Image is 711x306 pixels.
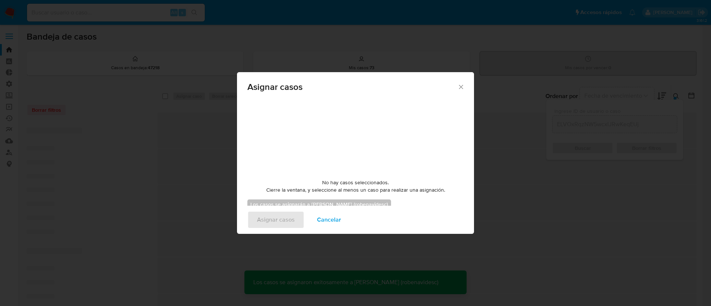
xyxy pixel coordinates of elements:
b: Los casos se asignarán a [PERSON_NAME] (robenavidesc) [250,201,388,208]
span: No hay casos seleccionados. [322,179,389,186]
span: Asignar casos [247,83,457,91]
img: yH5BAEAAAAALAAAAAABAAEAAAIBRAA7 [300,99,411,173]
div: assign-modal [237,72,474,234]
button: Cerrar ventana [457,83,464,90]
span: Cancelar [317,212,341,228]
button: Cancelar [307,211,351,229]
span: Cierre la ventana, y seleccione al menos un caso para realizar una asignación. [266,186,445,194]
